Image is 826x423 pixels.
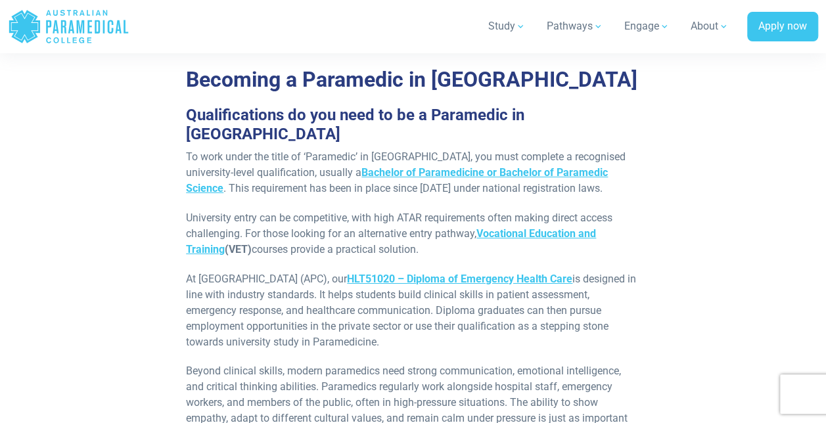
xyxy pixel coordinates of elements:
[186,227,596,256] strong: (VET)
[347,273,572,285] a: HLT51020 – Diploma of Emergency Health Care
[186,271,640,350] p: At [GEOGRAPHIC_DATA] (APC), our is designed in line with industry standards. It helps students bu...
[480,8,534,45] a: Study
[186,227,596,256] a: Vocational Education and Training
[186,166,608,194] a: Bachelor of Paramedicine or Bachelor of Paramedic Science
[186,106,640,144] h3: Qualifications do you need to be a Paramedic in [GEOGRAPHIC_DATA]
[683,8,737,45] a: About
[186,67,640,92] h2: Becoming a Paramedic in [GEOGRAPHIC_DATA]
[186,210,640,257] p: University entry can be competitive, with high ATAR requirements often making direct access chall...
[616,8,677,45] a: Engage
[539,8,611,45] a: Pathways
[186,149,640,196] p: To work under the title of ‘Paramedic’ in [GEOGRAPHIC_DATA], you must complete a recognised unive...
[8,5,129,48] a: Australian Paramedical College
[747,12,818,42] a: Apply now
